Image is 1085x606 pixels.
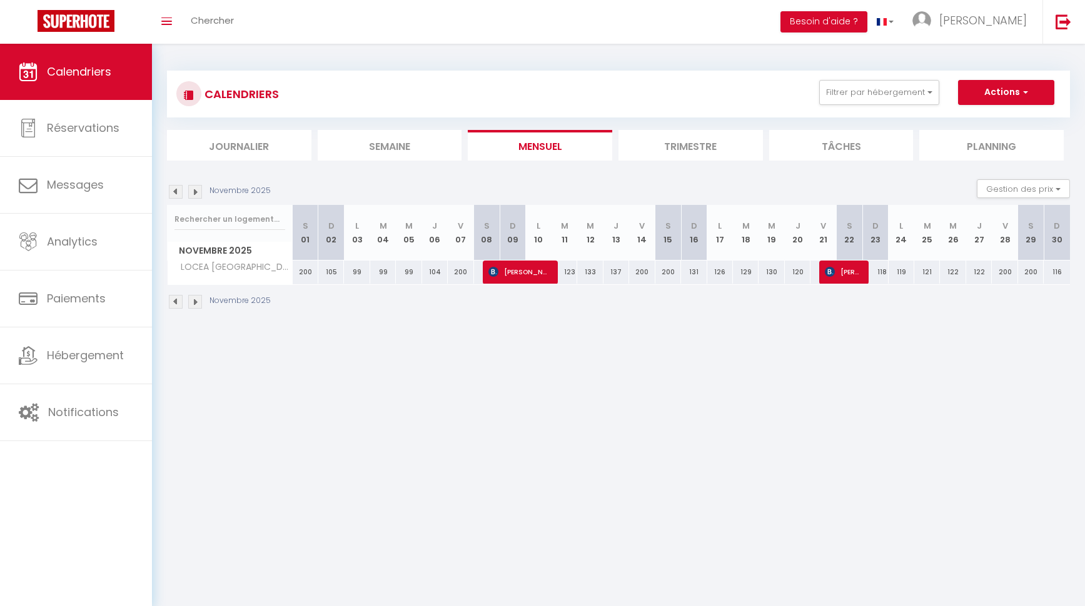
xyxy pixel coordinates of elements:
div: 116 [1044,261,1070,284]
th: 23 [862,205,888,261]
th: 06 [422,205,448,261]
p: Novembre 2025 [209,295,271,307]
th: 08 [474,205,500,261]
abbr: J [432,220,437,232]
abbr: S [1028,220,1034,232]
li: Semaine [318,130,462,161]
span: Novembre 2025 [168,242,292,260]
span: Analytics [47,234,98,249]
abbr: V [820,220,826,232]
abbr: J [613,220,618,232]
div: 99 [344,261,370,284]
div: 122 [940,261,966,284]
th: 24 [889,205,914,261]
abbr: M [742,220,750,232]
div: 122 [966,261,992,284]
abbr: M [380,220,387,232]
th: 13 [603,205,629,261]
img: ... [912,11,931,30]
abbr: L [899,220,903,232]
abbr: D [510,220,516,232]
div: 105 [318,261,344,284]
abbr: S [303,220,308,232]
th: 12 [577,205,603,261]
div: 130 [759,261,784,284]
li: Mensuel [468,130,612,161]
li: Trimestre [618,130,763,161]
th: 04 [370,205,396,261]
span: Messages [47,177,104,192]
button: Filtrer par hébergement [819,80,939,105]
th: 05 [396,205,421,261]
div: 200 [992,261,1017,284]
div: 133 [577,261,603,284]
button: Actions [958,80,1054,105]
abbr: L [355,220,359,232]
div: 123 [552,261,577,284]
div: 118 [862,261,888,284]
input: Rechercher un logement... [174,208,285,231]
th: 15 [655,205,681,261]
th: 27 [966,205,992,261]
span: [PERSON_NAME] [825,260,859,284]
abbr: L [718,220,722,232]
span: [PERSON_NAME] [488,260,548,284]
div: 121 [914,261,940,284]
abbr: M [924,220,931,232]
div: 200 [1018,261,1044,284]
abbr: V [639,220,645,232]
div: 104 [422,261,448,284]
th: 21 [810,205,836,261]
span: Paiements [47,291,106,306]
th: 02 [318,205,344,261]
th: 10 [525,205,551,261]
span: Calendriers [47,64,111,79]
span: Chercher [191,14,234,27]
abbr: V [1002,220,1008,232]
th: 14 [629,205,655,261]
th: 28 [992,205,1017,261]
th: 22 [837,205,862,261]
th: 03 [344,205,370,261]
th: 19 [759,205,784,261]
div: 120 [785,261,810,284]
li: Journalier [167,130,311,161]
abbr: S [847,220,852,232]
abbr: M [768,220,775,232]
th: 17 [707,205,733,261]
th: 29 [1018,205,1044,261]
button: Besoin d'aide ? [780,11,867,32]
th: 07 [448,205,473,261]
abbr: J [977,220,982,232]
div: 126 [707,261,733,284]
button: Gestion des prix [977,179,1070,198]
span: Notifications [48,404,119,420]
div: 119 [889,261,914,284]
th: 09 [500,205,525,261]
li: Planning [919,130,1064,161]
abbr: L [537,220,540,232]
abbr: M [949,220,957,232]
th: 11 [552,205,577,261]
span: Réservations [47,120,119,136]
div: 200 [448,261,473,284]
abbr: S [665,220,671,232]
abbr: J [795,220,800,232]
th: 25 [914,205,940,261]
abbr: D [691,220,697,232]
div: 137 [603,261,629,284]
div: 99 [396,261,421,284]
abbr: M [587,220,594,232]
p: Novembre 2025 [209,185,271,197]
abbr: M [561,220,568,232]
abbr: D [1054,220,1060,232]
span: Hébergement [47,347,124,363]
div: 200 [293,261,318,284]
abbr: D [872,220,879,232]
th: 30 [1044,205,1070,261]
th: 16 [681,205,707,261]
abbr: D [328,220,335,232]
img: Super Booking [38,10,114,32]
th: 26 [940,205,966,261]
th: 20 [785,205,810,261]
